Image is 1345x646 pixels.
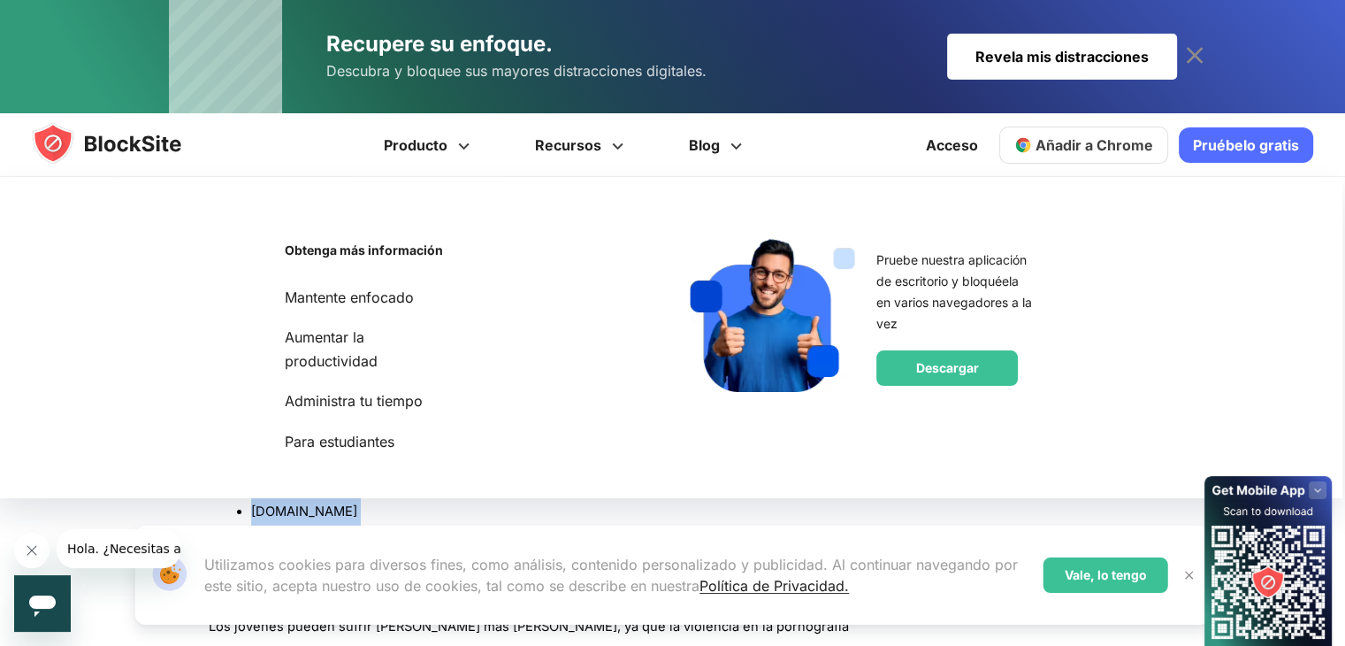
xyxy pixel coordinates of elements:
font: Acceso [926,136,978,154]
a: Pruébelo gratis [1179,127,1313,163]
font: Pruebe nuestra aplicación de escritorio y bloquéela en varios navegadores a la vez [876,252,1032,331]
a: Mantente enfocado [285,286,457,310]
a: Política de Privacidad. [699,577,849,595]
font: Obtenga más información [285,242,443,258]
font: Blog [689,136,720,154]
font: Administra tu tiempo [285,392,423,410]
font: Producto [384,136,447,154]
img: Cerca [1182,568,1196,582]
img: blocksite-icon.5d769676.svg [32,122,216,165]
font: Hola. ¿Necesitas ayuda? [11,12,162,27]
font: [DOMAIN_NAME] [251,504,357,519]
iframe: Botón para iniciar la ventana de mensajería [14,575,71,632]
font: Descargar [916,360,979,375]
a: Aumentar la productividad [285,326,457,373]
font: Aumentar la productividad [285,328,378,370]
a: Producto [354,113,505,177]
font: Pruébelo gratis [1193,136,1299,154]
font: Añadir a Chrome [1035,136,1153,154]
button: Cerca [1178,564,1201,587]
font: Recupere su enfoque. [326,31,553,57]
a: Recursos [505,113,659,177]
a: Acceso [915,124,989,166]
font: Descubra y bloquee sus mayores distracciones digitales. [326,62,707,80]
font: Para estudiantes [285,433,394,450]
font: Recursos [535,136,601,154]
iframe: Mensaje de cierre [14,533,50,568]
font: Mantente enfocado [285,288,414,306]
iframe: Mensaje de la compañía [57,529,180,568]
a: Administra tu tiempo [285,389,457,413]
font: Utilizamos cookies para diversos fines, como análisis, contenido personalizado y publicidad. Al c... [204,556,1018,595]
font: Revela mis distracciones [975,48,1149,65]
a: Descargar [876,350,1018,386]
a: Para estudiantes [285,430,457,454]
a: Añadir a Chrome [999,127,1168,164]
img: chrome-icon.svg [1014,136,1032,154]
font: Vale, lo tengo [1065,567,1147,582]
a: Blog [659,113,777,177]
